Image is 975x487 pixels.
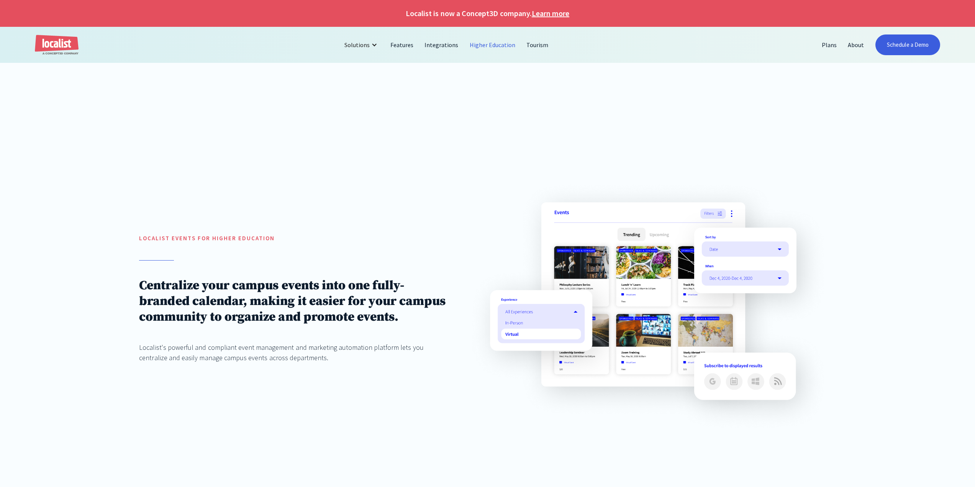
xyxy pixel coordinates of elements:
[344,40,370,49] div: Solutions
[816,36,842,54] a: Plans
[139,278,452,325] h1: Centralize your campus events into one fully-branded calendar, making it easier for your campus c...
[464,36,521,54] a: Higher Education
[532,8,569,19] a: Learn more
[339,36,385,54] div: Solutions
[521,36,554,54] a: Tourism
[139,234,452,243] h5: localist Events for Higher education
[842,36,870,54] a: About
[419,36,464,54] a: Integrations
[35,35,79,55] a: home
[875,34,940,55] a: Schedule a Demo
[385,36,419,54] a: Features
[139,342,452,363] div: Localist's powerful and compliant event management and marketing automation platform lets you cen...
